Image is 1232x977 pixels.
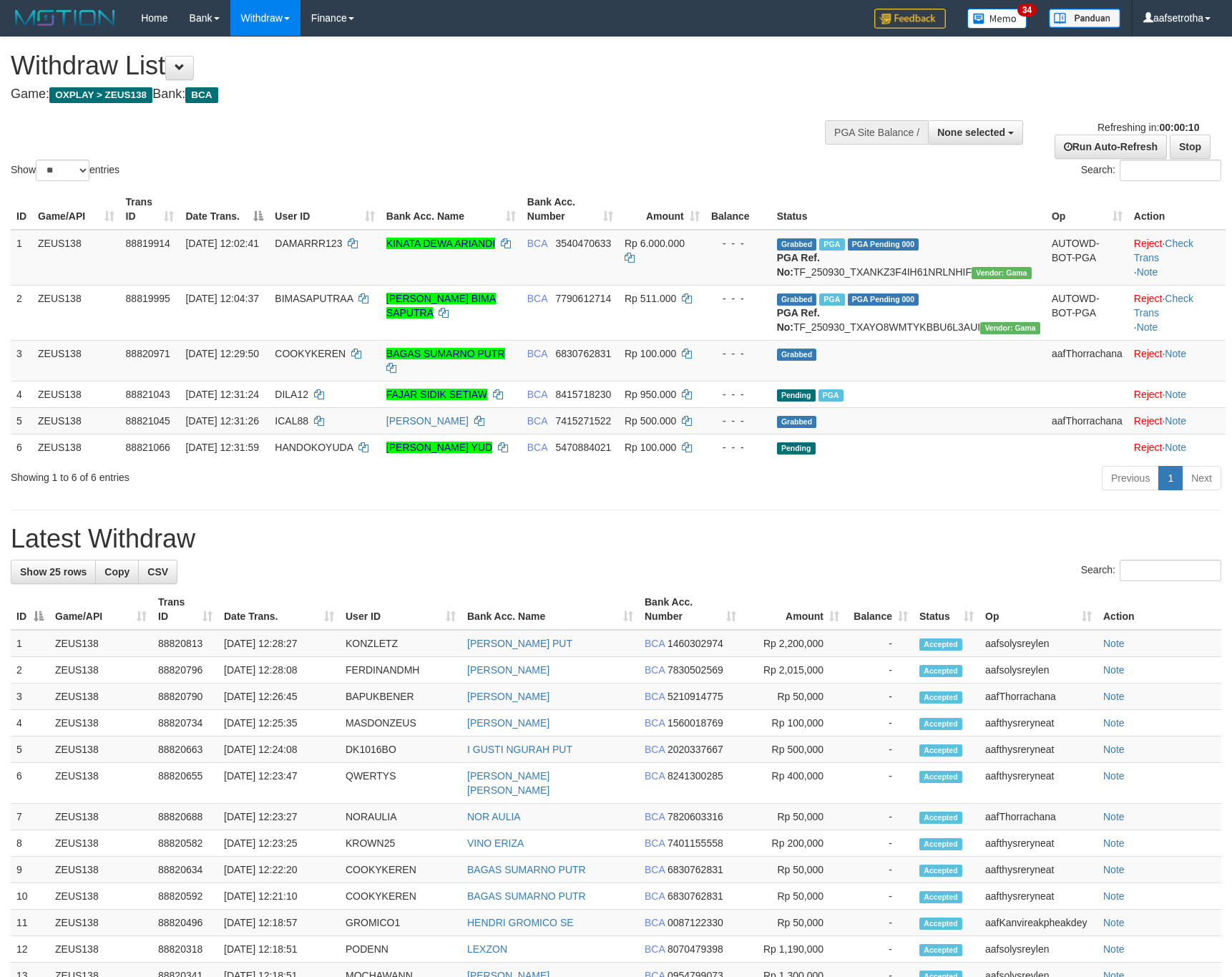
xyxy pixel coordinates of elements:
td: Rp 400,000 [742,763,845,804]
td: 88820496 [152,910,218,936]
a: Reject [1134,389,1163,400]
td: 88820663 [152,737,218,763]
a: Copy [95,560,139,584]
div: - - - [711,414,766,428]
td: aafthysreryneat [979,737,1097,763]
span: Copy 1460302974 to clipboard [668,638,723,649]
a: [PERSON_NAME] [386,415,469,427]
a: [PERSON_NAME] PUT [467,638,572,649]
td: DK1016BO [340,737,461,763]
a: BAGAS SUMARNO PUTR [467,890,586,902]
td: 1 [11,630,49,657]
th: Balance: activate to sort column ascending [845,589,914,630]
span: Copy 8415718230 to clipboard [555,389,611,400]
span: [DATE] 12:29:50 [185,348,258,359]
span: [DATE] 12:31:24 [185,389,258,400]
a: Check Trans [1134,293,1193,319]
button: None selected [928,120,1023,145]
td: aafthysreryneat [979,857,1097,883]
span: Refreshing in: [1097,122,1199,133]
span: HANDOKOYUDA [275,442,353,453]
td: ZEUS138 [32,230,120,286]
span: Pending [777,389,816,402]
span: Grabbed [777,238,817,251]
span: Grabbed [777,349,817,361]
span: 88821043 [126,389,170,400]
span: BCA [645,691,665,702]
td: ZEUS138 [32,434,120,460]
th: ID [11,189,32,230]
span: Accepted [919,838,962,850]
th: Op: activate to sort column ascending [979,589,1097,630]
td: 9 [11,857,49,883]
h1: Latest Withdraw [11,525,1221,553]
span: Pending [777,442,816,455]
div: - - - [711,387,766,402]
a: Note [1103,770,1125,782]
td: Rp 50,000 [742,684,845,710]
td: 88820734 [152,710,218,737]
td: 7 [11,804,49,830]
input: Search: [1120,160,1221,181]
a: VINO ERIZA [467,837,524,849]
td: - [845,804,914,830]
span: Copy [104,566,129,578]
td: [DATE] 12:25:35 [218,710,340,737]
td: aafthysreryneat [979,883,1097,910]
td: ZEUS138 [49,737,152,763]
a: [PERSON_NAME] [PERSON_NAME] [467,770,549,796]
a: Note [1103,691,1125,702]
span: DAMARRR123 [275,238,342,249]
span: COOKYKEREN [275,348,346,359]
td: 6 [11,763,49,804]
span: Grabbed [777,293,817,306]
td: - [845,710,914,737]
a: Note [1103,664,1125,676]
a: Note [1103,744,1125,755]
b: PGA Ref. No: [777,307,820,333]
a: Reject [1134,348,1163,359]
td: [DATE] 12:28:27 [218,630,340,657]
a: Note [1103,717,1125,729]
span: BCA [527,348,547,359]
span: Copy 8241300285 to clipboard [668,770,723,782]
td: ZEUS138 [49,910,152,936]
td: ZEUS138 [32,340,120,381]
th: Status: activate to sort column ascending [914,589,979,630]
td: [DATE] 12:18:57 [218,910,340,936]
span: Copy 6830762831 to clipboard [555,348,611,359]
td: KROWN25 [340,830,461,857]
div: Showing 1 to 6 of 6 entries [11,465,503,485]
td: ZEUS138 [49,630,152,657]
td: aafthysreryneat [979,830,1097,857]
td: ZEUS138 [49,657,152,684]
span: BCA [527,389,547,400]
a: Note [1103,917,1125,928]
div: PGA Site Balance / [825,120,928,145]
span: Accepted [919,812,962,824]
td: 88820688 [152,804,218,830]
th: Date Trans.: activate to sort column descending [180,189,269,230]
td: Rp 2,200,000 [742,630,845,657]
span: 88820971 [126,348,170,359]
th: Amount: activate to sort column ascending [742,589,845,630]
td: - [845,830,914,857]
span: BCA [645,638,665,649]
td: ZEUS138 [32,381,120,407]
select: Showentries [36,160,89,181]
h4: Game: Bank: [11,87,807,102]
td: [DATE] 12:24:08 [218,737,340,763]
span: BCA [645,890,665,902]
a: 1 [1158,466,1183,490]
span: Vendor URL: https://trx31.1velocity.biz [972,267,1032,279]
span: [DATE] 12:31:59 [185,442,258,453]
span: Copy 2020337667 to clipboard [668,744,723,755]
td: [DATE] 12:23:27 [218,804,340,830]
td: BAPUKBENER [340,684,461,710]
a: Previous [1102,466,1159,490]
a: Check Trans [1134,238,1193,263]
span: Rp 100.000 [625,348,676,359]
a: BAGAS SUMARNO PUTR [386,348,505,359]
a: Note [1103,943,1125,955]
span: [DATE] 12:02:41 [185,238,258,249]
